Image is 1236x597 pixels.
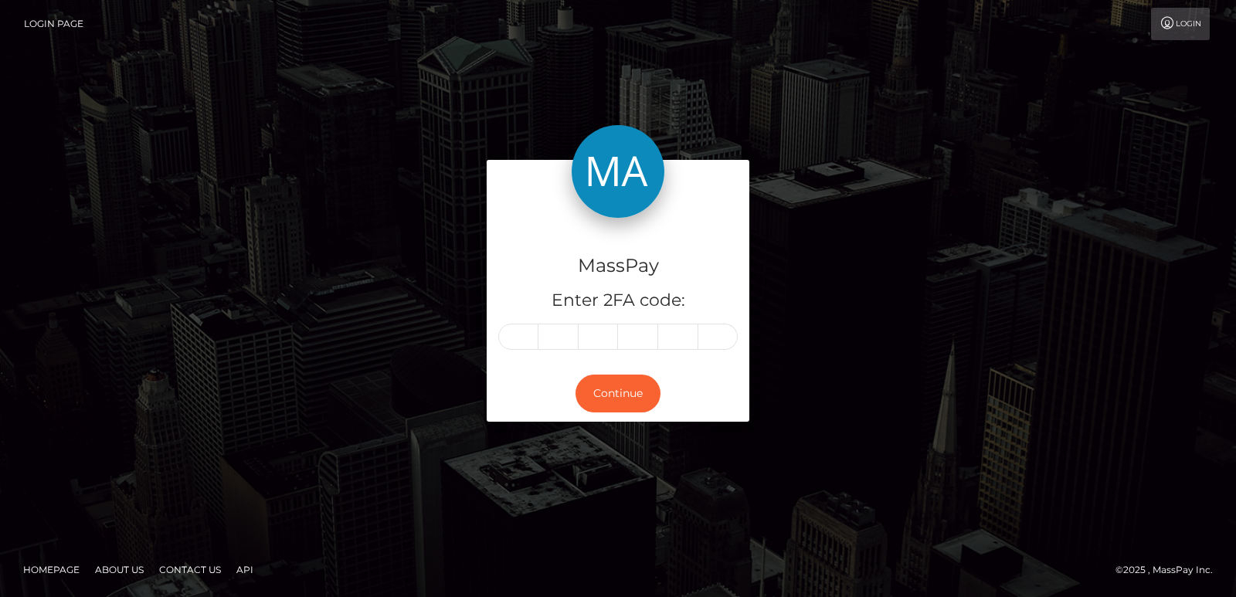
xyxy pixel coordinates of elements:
img: MassPay [572,125,664,218]
a: API [230,558,260,582]
a: Login Page [24,8,83,40]
h4: MassPay [498,253,738,280]
div: © 2025 , MassPay Inc. [1115,561,1224,578]
a: Login [1151,8,1210,40]
a: Homepage [17,558,86,582]
a: About Us [89,558,150,582]
button: Continue [576,375,660,412]
h5: Enter 2FA code: [498,289,738,313]
a: Contact Us [153,558,227,582]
